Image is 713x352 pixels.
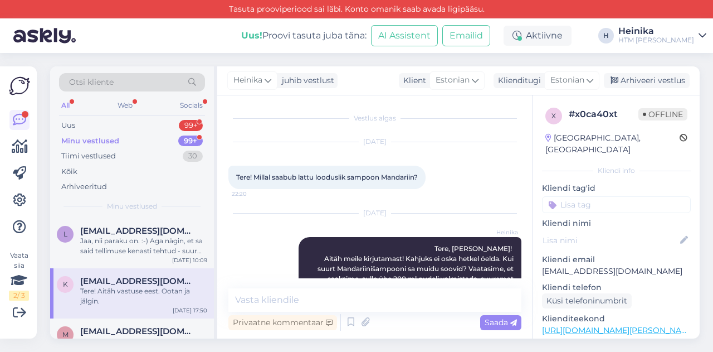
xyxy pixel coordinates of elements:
[62,330,69,339] span: m
[178,98,205,113] div: Socials
[233,74,262,86] span: Heinika
[9,291,29,301] div: 2 / 3
[542,254,691,266] p: Kliendi email
[618,27,694,36] div: Heinika
[61,120,75,131] div: Uus
[542,325,696,335] a: [URL][DOMAIN_NAME][PERSON_NAME]
[542,196,691,213] input: Lisa tag
[80,226,196,236] span: liina.kasela@gmail.com
[542,282,691,293] p: Kliendi telefon
[172,256,207,264] div: [DATE] 10:09
[638,108,687,120] span: Offline
[442,25,490,46] button: Emailid
[542,293,632,308] div: Küsi telefoninumbrit
[183,151,203,162] div: 30
[173,306,207,315] div: [DATE] 17:50
[178,136,203,147] div: 99+
[542,266,691,277] p: [EMAIL_ADDRESS][DOMAIN_NAME]
[61,166,77,177] div: Kõik
[436,74,470,86] span: Estonian
[80,276,196,286] span: karinmeistr@gmail.com
[228,315,337,330] div: Privaatne kommentaar
[550,74,584,86] span: Estonian
[618,27,706,45] a: HeinikaHTM [PERSON_NAME]
[399,75,426,86] div: Klient
[241,29,367,42] div: Proovi tasuta juba täna:
[61,136,119,147] div: Minu vestlused
[115,98,135,113] div: Web
[9,250,29,301] div: Vaata siia
[542,313,691,325] p: Klienditeekond
[542,182,691,194] p: Kliendi tag'id
[551,112,556,120] span: x
[80,236,207,256] div: Jaa, nii paraku on. :-) Aga nägin, et sa said tellimuse kenasti tehtud - suur aitäh sulle! Paneme...
[543,234,678,247] input: Lisa nimi
[485,317,517,327] span: Saada
[63,280,68,288] span: k
[80,286,207,306] div: Tere! Aitäh vastuse eest. Ootan ja jälgin.
[232,190,274,198] span: 22:20
[64,230,67,238] span: l
[61,151,116,162] div: Tiimi vestlused
[69,76,114,88] span: Otsi kliente
[569,108,638,121] div: # x0ca40xt
[236,173,418,181] span: Tere! Millal saabub lattu looduslik sampoon Mandariin?
[545,132,680,156] div: [GEOGRAPHIC_DATA], [GEOGRAPHIC_DATA]
[61,181,107,192] div: Arhiveeritud
[318,244,515,293] span: Tere, [PERSON_NAME]! Aitäh meile kirjutamast! Kahjuks ei oska hetkel öelda. Kui suurt Mandariiniš...
[241,30,262,41] b: Uus!
[604,73,690,88] div: Arhiveeri vestlus
[107,201,157,211] span: Minu vestlused
[80,326,196,336] span: maret.ennok@gmail.com
[504,26,572,46] div: Aktiivne
[598,28,614,44] div: H
[476,228,518,237] span: Heinika
[618,36,694,45] div: HTM [PERSON_NAME]
[228,137,521,147] div: [DATE]
[542,166,691,176] div: Kliendi info
[59,98,72,113] div: All
[228,113,521,123] div: Vestlus algas
[9,75,30,97] img: Askly Logo
[228,208,521,218] div: [DATE]
[494,75,541,86] div: Klienditugi
[371,25,438,46] button: AI Assistent
[542,218,691,229] p: Kliendi nimi
[277,75,334,86] div: juhib vestlust
[179,120,203,131] div: 99+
